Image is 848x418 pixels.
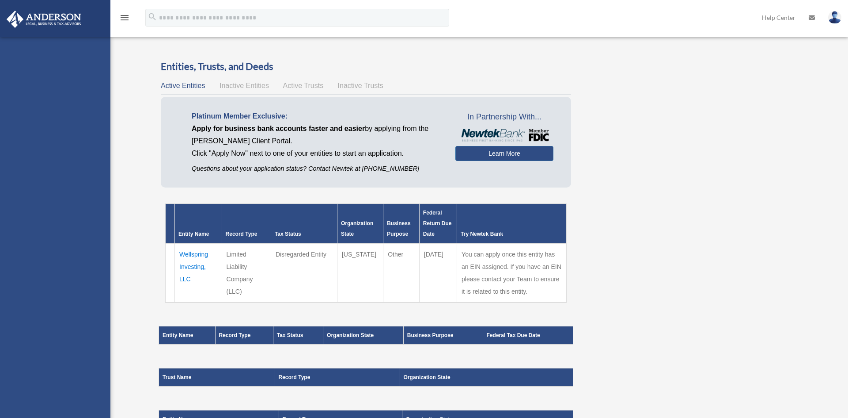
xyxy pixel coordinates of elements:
[192,110,442,123] p: Platinum Member Exclusive:
[175,204,222,244] th: Entity Name
[337,243,383,303] td: [US_STATE]
[192,125,365,132] span: Apply for business bank accounts faster and easier
[159,368,275,387] th: Trust Name
[828,11,841,24] img: User Pic
[383,204,420,244] th: Business Purpose
[192,163,442,174] p: Questions about your application status? Contact Newtek at [PHONE_NUMBER]
[271,243,337,303] td: Disregarded Entity
[273,326,323,345] th: Tax Status
[192,147,442,160] p: Click "Apply Now" next to one of your entities to start an application.
[460,129,549,142] img: NewtekBankLogoSM.png
[419,243,457,303] td: [DATE]
[159,326,216,345] th: Entity Name
[461,229,563,239] div: Try Newtek Bank
[457,243,567,303] td: You can apply once this entity has an EIN assigned. If you have an EIN please contact your Team t...
[275,368,400,387] th: Record Type
[119,12,130,23] i: menu
[192,123,442,147] p: by applying from the [PERSON_NAME] Client Portal.
[148,12,157,22] i: search
[383,243,420,303] td: Other
[175,243,222,303] td: Wellspring Investing, LLC
[222,243,271,303] td: Limited Liability Company (LLC)
[119,15,130,23] a: menu
[403,326,483,345] th: Business Purpose
[215,326,273,345] th: Record Type
[483,326,573,345] th: Federal Tax Due Date
[337,204,383,244] th: Organization State
[4,11,84,28] img: Anderson Advisors Platinum Portal
[271,204,337,244] th: Tax Status
[400,368,573,387] th: Organization State
[323,326,404,345] th: Organization State
[161,60,571,73] h3: Entities, Trusts, and Deeds
[161,82,205,89] span: Active Entities
[222,204,271,244] th: Record Type
[220,82,269,89] span: Inactive Entities
[455,110,553,124] span: In Partnership With...
[455,146,553,161] a: Learn More
[283,82,324,89] span: Active Trusts
[338,82,383,89] span: Inactive Trusts
[419,204,457,244] th: Federal Return Due Date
